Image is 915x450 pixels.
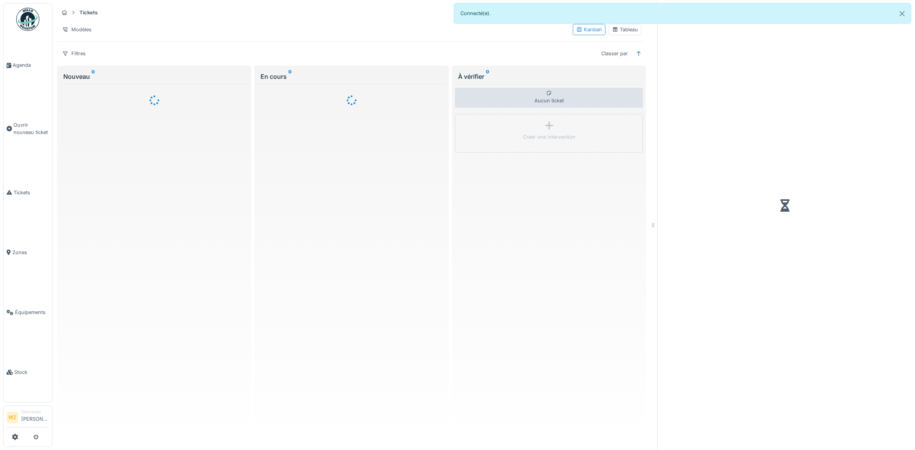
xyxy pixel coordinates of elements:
[3,342,52,402] a: Stock
[3,35,52,95] a: Agenda
[893,3,911,24] button: Close
[21,409,49,415] div: Technicien
[454,3,912,24] div: Connecté(e).
[3,222,52,282] a: Zones
[91,72,95,81] sup: 0
[455,88,643,108] div: Aucun ticket
[288,72,292,81] sup: 0
[59,48,89,59] div: Filtres
[59,24,95,35] div: Modèles
[260,72,442,81] div: En cours
[486,72,489,81] sup: 0
[16,8,39,31] img: Badge_color-CXgf-gQk.svg
[13,61,49,69] span: Agenda
[3,163,52,222] a: Tickets
[7,409,49,428] a: MZ Technicien[PERSON_NAME]
[3,95,52,162] a: Ouvrir nouveau ticket
[12,249,49,256] span: Zones
[612,26,638,33] div: Tableau
[76,9,101,16] strong: Tickets
[3,282,52,342] a: Équipements
[63,72,245,81] div: Nouveau
[598,48,631,59] div: Classer par
[14,121,49,136] span: Ouvrir nouveau ticket
[14,368,49,376] span: Stock
[7,412,18,423] li: MZ
[576,26,602,33] div: Kanban
[14,189,49,196] span: Tickets
[523,133,575,141] div: Créer une intervention
[15,309,49,316] span: Équipements
[458,72,640,81] div: À vérifier
[21,409,49,426] li: [PERSON_NAME]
